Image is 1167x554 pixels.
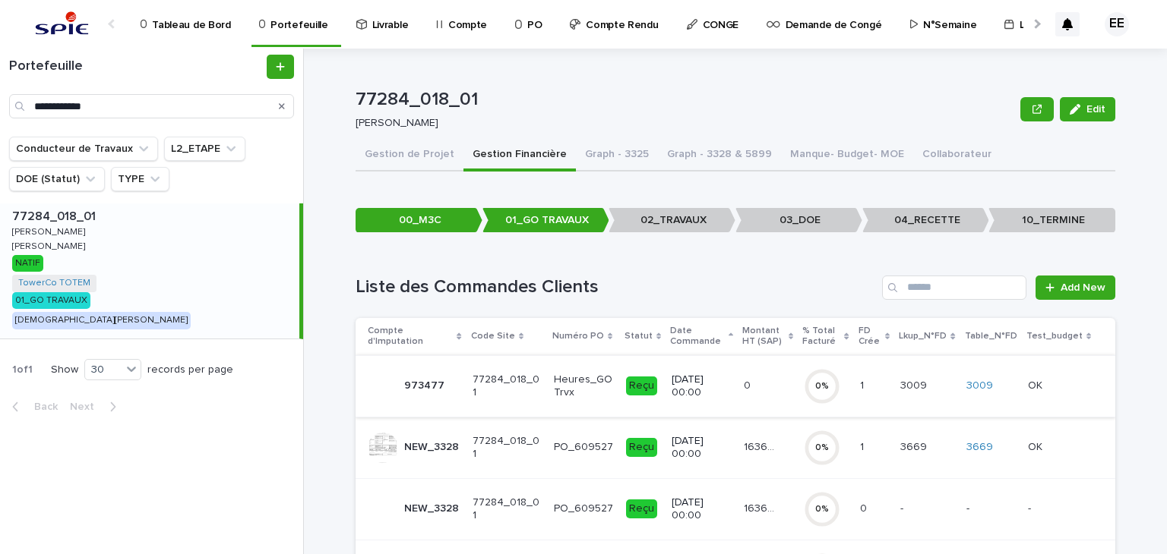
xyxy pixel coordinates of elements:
[356,140,463,172] button: Gestion de Projet
[781,140,913,172] button: Manque- Budget- MOE
[12,292,90,309] div: 01_GO TRAVAUX
[356,117,1008,130] p: [PERSON_NAME]
[1028,499,1034,515] p: -
[859,323,882,351] p: FD Crée
[900,438,930,454] p: 3669
[900,376,930,392] p: 3009
[609,208,735,233] p: 02_TRAVAUX
[12,312,191,329] div: [DEMOGRAPHIC_DATA][PERSON_NAME]
[1036,275,1115,300] a: Add New
[1026,328,1083,345] p: Test_budget
[860,438,867,454] p: 1
[860,376,867,392] p: 1
[552,328,604,345] p: Numéro PO
[51,364,78,376] p: Show
[913,140,1001,172] button: Collaborateur
[1028,438,1045,454] p: OK
[900,499,906,515] p: -
[404,499,462,515] p: NEW_3328
[735,208,862,233] p: 03_DOE
[70,401,103,412] span: Next
[64,400,128,414] button: Next
[626,376,657,395] div: Reçu
[9,58,264,75] h1: Portefeuille
[473,373,542,399] p: 77284_018_01
[554,502,615,515] p: PO_609527
[164,137,245,161] button: L2_ETAPE
[802,323,840,351] p: % Total Facturé
[672,496,731,522] p: [DATE] 00:00
[658,140,781,172] button: Graph - 3328 & 5899
[1028,376,1045,392] p: OK
[1060,97,1115,121] button: Edit
[356,478,1115,540] tr: NEW_3328NEW_3328 77284_018_01PO_609527Reçu[DATE] 00:0016369.4616369.46 0%00 -- ---
[471,328,515,345] p: Code Site
[804,381,840,392] div: 0 %
[473,435,542,461] p: 77284_018_01
[576,140,658,172] button: Graph - 3325
[966,379,993,392] a: 3009
[356,276,876,298] h1: Liste des Commandes Clients
[1061,282,1105,293] span: Add New
[356,355,1115,417] tr: 973477973477 77284_018_01Heures_GO TrvxReçu[DATE] 00:0000 0%11 30093009 3009 OKOK
[672,373,731,399] p: [DATE] 00:00
[744,438,781,454] p: 16369.46
[804,442,840,453] div: 0 %
[988,208,1115,233] p: 10_TERMINE
[804,504,840,515] div: 0 %
[1105,12,1129,36] div: EE
[860,499,870,515] p: 0
[9,94,294,118] input: Search
[626,438,657,457] div: Reçu
[30,9,93,39] img: svstPd6MQfCT1uX1QGkG
[965,328,1017,345] p: Table_N°FD
[18,278,90,288] a: TowerCo TOTEM
[625,328,653,345] p: Statut
[742,323,785,351] p: Montant HT (SAP)
[862,208,989,233] p: 04_RECETTE
[463,140,576,172] button: Gestion Financière
[12,206,99,224] p: 77284_018_01
[356,208,482,233] p: 00_M3C
[744,499,781,515] p: 16369.46
[9,167,105,191] button: DOE (Statut)
[404,438,462,454] p: NEW_3328
[554,373,615,399] p: Heures_GO Trvx
[1086,104,1105,115] span: Edit
[85,362,122,378] div: 30
[356,417,1115,478] tr: NEW_3328NEW_3328 77284_018_01PO_609527Reçu[DATE] 00:0016369.4616369.46 0%11 36693669 3669 OKOK
[882,275,1026,300] input: Search
[368,323,453,351] p: Compte d'Imputation
[111,167,169,191] button: TYPE
[966,502,1016,515] p: -
[966,441,993,454] a: 3669
[9,137,158,161] button: Conducteur de Travaux
[404,376,448,392] p: 973477
[12,255,43,272] div: NATIF
[12,238,88,252] p: [PERSON_NAME]
[670,323,724,351] p: Date Commande
[554,441,615,454] p: PO_609527
[25,401,58,412] span: Back
[12,224,88,238] p: [PERSON_NAME]
[147,364,233,376] p: records per page
[672,435,731,461] p: [DATE] 00:00
[899,328,947,345] p: Lkup_N°FD
[482,208,609,233] p: 01_GO TRAVAUX
[744,376,754,392] p: 0
[473,496,542,522] p: 77284_018_01
[626,499,657,518] div: Reçu
[356,89,1014,111] p: 77284_018_01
